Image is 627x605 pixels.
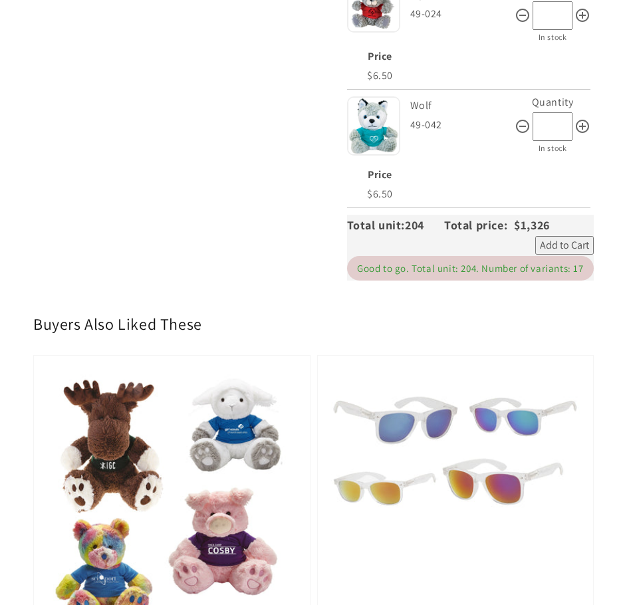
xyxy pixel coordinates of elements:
img: Wolf [347,96,400,156]
div: Price [350,166,410,185]
span: Add to Cart [540,239,589,252]
div: Price [350,47,410,66]
span: $6.50 [367,68,393,82]
div: In stock [515,141,590,156]
div: 49-024 [410,5,515,24]
span: $6.50 [367,187,393,201]
label: Quantity [532,95,574,109]
span: $1,326 [514,217,550,233]
div: Wolf [410,96,512,116]
div: In stock [515,30,590,45]
span: Good to go. Total unit: 204. Number of variants: 17 [357,262,584,275]
div: Total unit: Total price: [347,215,515,236]
button: Add to Cart [535,236,594,255]
span: 204 [405,217,444,233]
h2: Buyers Also Liked These [33,314,594,334]
div: 49-042 [410,116,515,135]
